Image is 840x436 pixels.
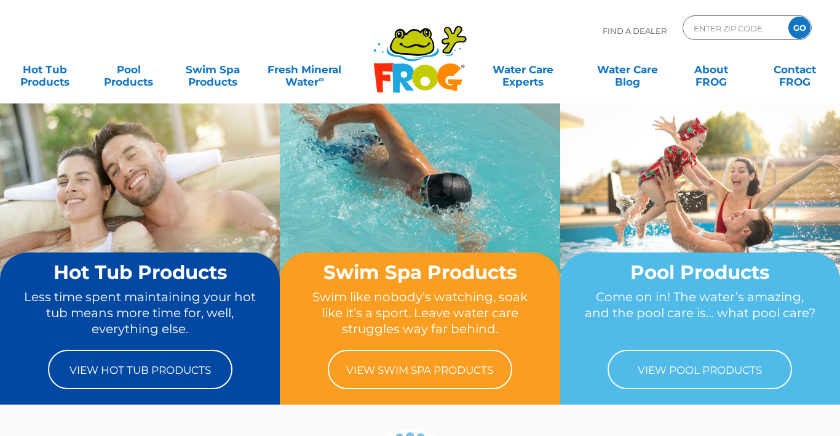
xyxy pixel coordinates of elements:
p: Come on in! The water’s amazing, and the pool care is… what pool care? [584,289,817,337]
p: Swim like nobody’s watching, soak like it’s a sport. Leave water care struggles way far behind. [303,289,536,337]
a: Hot TubProducts [12,57,77,82]
img: home-banner-pool-short [560,103,840,312]
input: GO [788,17,810,39]
img: home-banner-swim-spa-short [280,103,560,312]
h2: Swim Spa Products [303,262,536,283]
a: View Swim Spa Products [328,350,512,389]
a: Water CareBlog [595,57,660,82]
a: View Pool Products [608,350,792,389]
a: ContactFROG [763,57,828,82]
a: Water CareExperts [470,57,576,82]
p: Less time spent maintaining your hot tub means more time for, well, everything else. [23,289,256,337]
a: AboutFROG [679,57,744,82]
a: PoolProducts [96,57,161,82]
h2: Hot Tub Products [23,262,256,283]
a: Fresh MineralWater∞ [264,57,346,82]
p: Find A Dealer [603,15,667,46]
h2: Pool Products [584,262,817,283]
sup: ∞ [319,75,324,84]
a: Swim SpaProducts [180,57,245,82]
input: Zip Code Form [692,19,775,37]
a: View Hot Tub Products [48,350,232,389]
